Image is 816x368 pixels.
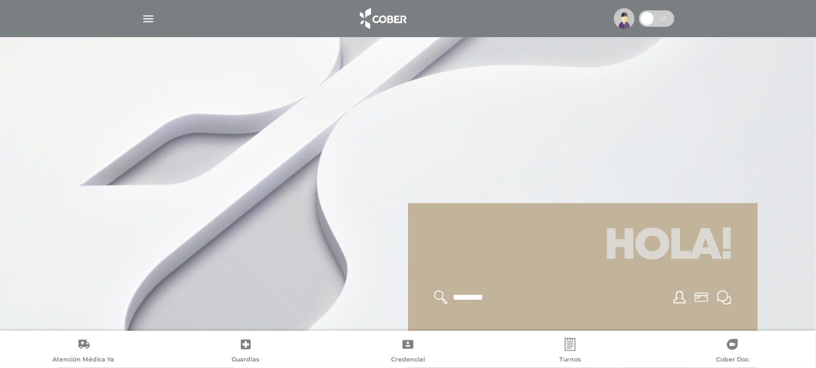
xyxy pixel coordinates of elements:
span: Credencial [391,355,425,365]
a: Guardias [164,338,327,366]
a: Turnos [489,338,652,366]
a: Atención Médica Ya [2,338,164,366]
a: Credencial [327,338,489,366]
h1: Hola! [421,216,744,277]
img: logo_cober_home-white.png [354,5,411,32]
span: Guardias [232,355,259,365]
span: Atención Médica Ya [52,355,114,365]
span: Turnos [559,355,581,365]
span: Cober Doc [716,355,749,365]
img: Cober_menu-lines-white.svg [141,12,155,26]
img: profile-placeholder.svg [614,8,635,29]
a: Cober Doc [652,338,814,366]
